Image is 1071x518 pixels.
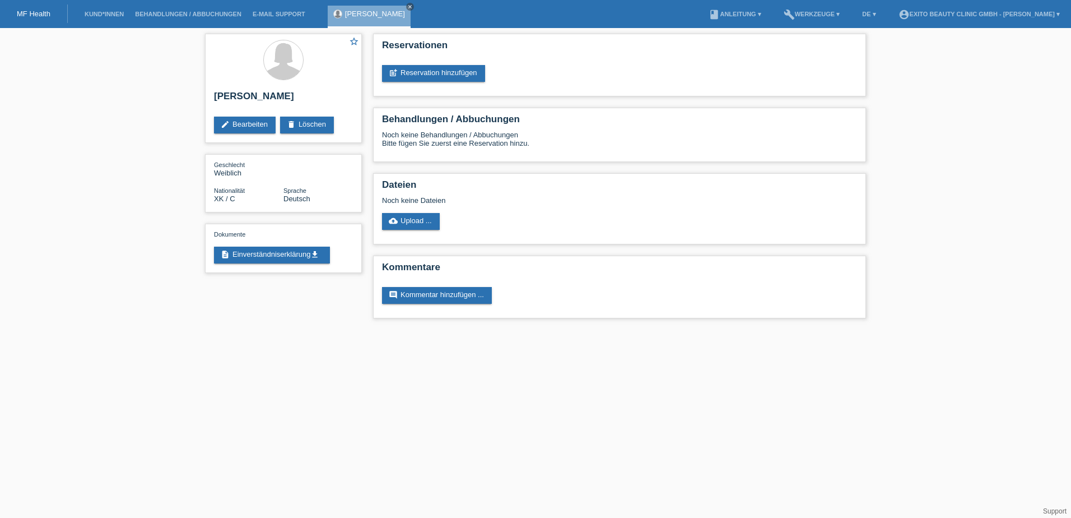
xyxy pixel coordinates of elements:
i: post_add [389,68,398,77]
a: account_circleExito Beauty Clinic GmbH - [PERSON_NAME] ▾ [893,11,1065,17]
i: account_circle [898,9,910,20]
span: Kosovo / C / 06.02.2006 [214,195,235,203]
div: Noch keine Dateien [382,196,724,205]
h2: Behandlungen / Abbuchungen [382,114,857,131]
div: Noch keine Behandlungen / Abbuchungen Bitte fügen Sie zuerst eine Reservation hinzu. [382,131,857,156]
div: Weiblich [214,160,283,177]
a: bookAnleitung ▾ [703,11,766,17]
h2: Reservationen [382,40,857,57]
h2: [PERSON_NAME] [214,91,353,108]
span: Deutsch [283,195,310,203]
i: build [784,9,795,20]
a: deleteLöschen [280,117,334,133]
a: editBearbeiten [214,117,276,133]
a: descriptionEinverständniserklärungget_app [214,247,330,263]
span: Sprache [283,187,306,194]
a: MF Health [17,10,50,18]
i: comment [389,290,398,299]
a: Behandlungen / Abbuchungen [129,11,247,17]
span: Geschlecht [214,161,245,168]
a: star_border [349,36,359,48]
i: get_app [310,250,319,259]
a: E-Mail Support [247,11,311,17]
i: close [407,4,413,10]
a: post_addReservation hinzufügen [382,65,485,82]
h2: Kommentare [382,262,857,279]
span: Nationalität [214,187,245,194]
i: description [221,250,230,259]
a: buildWerkzeuge ▾ [778,11,846,17]
span: Dokumente [214,231,245,238]
i: book [709,9,720,20]
a: commentKommentar hinzufügen ... [382,287,492,304]
i: delete [287,120,296,129]
a: cloud_uploadUpload ... [382,213,440,230]
i: star_border [349,36,359,47]
h2: Dateien [382,179,857,196]
a: [PERSON_NAME] [345,10,405,18]
a: DE ▾ [856,11,881,17]
a: close [406,3,414,11]
i: cloud_upload [389,216,398,225]
a: Kund*innen [79,11,129,17]
a: Support [1043,507,1067,515]
i: edit [221,120,230,129]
